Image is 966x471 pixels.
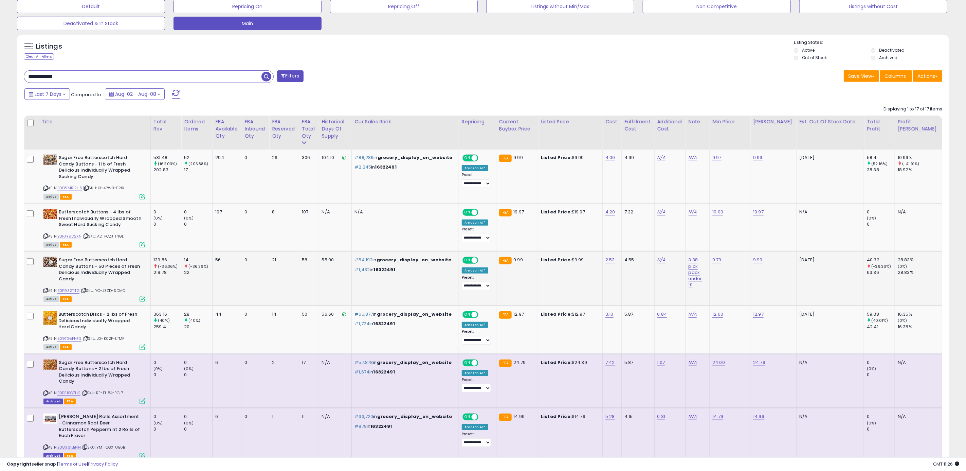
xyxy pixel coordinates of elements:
a: 24.79 [753,359,765,366]
div: $9.99 [541,257,597,263]
small: (52.16%) [872,161,888,167]
div: 14 [184,257,212,263]
small: (0%) [153,215,163,221]
div: 8 [272,209,294,215]
div: 0 [245,257,264,263]
b: Listed Price: [541,154,572,161]
small: FBA [499,155,512,162]
a: 2.53 [605,257,615,263]
p: in [354,414,453,420]
span: ON [463,312,472,318]
small: FBA [499,209,512,216]
span: 24.79 [513,359,526,366]
p: [DATE] [799,155,859,161]
div: $14.79 [541,414,597,420]
a: 9.99 [753,154,763,161]
span: Listings that have been deleted from Seller Central [43,399,63,404]
div: 0 [867,414,895,420]
span: 14.99 [513,413,525,420]
div: Current Buybox Price [499,118,535,133]
div: [PERSON_NAME] [753,118,794,125]
div: 21 [272,257,294,263]
div: 26 [272,155,294,161]
div: 52 [184,155,212,161]
a: B0FJY9D2XN [57,233,81,239]
button: Save View [844,70,879,82]
p: [DATE] [799,311,859,317]
small: (205.88%) [188,161,208,167]
p: in [354,257,453,263]
p: in [354,369,453,375]
span: OFF [477,210,488,215]
div: 306 [302,155,314,161]
div: ASIN: [43,360,145,404]
a: Privacy Policy [88,461,118,467]
div: 28 [184,311,212,317]
div: 58.4 [867,155,895,161]
div: Note [689,118,707,125]
span: #33,720 [354,413,373,420]
div: 55.90 [322,257,347,263]
div: 0 [153,360,181,366]
label: Archived [879,55,897,60]
small: (40%) [158,318,170,323]
b: [PERSON_NAME] Rolls Assortment - Cinnamon Root Beer Butterscotch Peppermint 2 Rolls of Each Flavor [59,414,141,440]
small: FBA [499,360,512,367]
span: 16322491 [375,164,397,170]
div: 0 [245,360,264,366]
span: ON [463,258,472,263]
a: Terms of Use [58,461,87,467]
div: 14 [272,311,294,317]
div: 59.38 [867,311,895,317]
a: 12.97 [753,311,764,318]
label: Out of Stock [802,55,827,60]
div: Profit [PERSON_NAME] [898,118,939,133]
div: FBA Reserved Qty [272,118,296,140]
span: #57,878 [354,359,373,366]
div: 0 [245,209,264,215]
div: 259.4 [153,324,181,330]
b: Listed Price: [541,359,572,366]
span: OFF [477,312,488,318]
button: Main [174,17,322,30]
img: 51pK3YObPTL._SL40_.jpg [43,414,57,424]
span: #65,877 [354,311,373,317]
p: in [354,155,453,161]
div: 0 [184,360,212,366]
span: Columns [885,73,906,80]
span: OFF [477,155,488,161]
span: FBA [60,296,72,302]
div: $12.97 [541,311,597,317]
b: Butterscotch Buttons - 4 lbs of Fresh Individually Wrapped Smooth Sweet Hard Sucking Candy [59,209,141,230]
button: Last 7 Days [24,88,70,100]
div: 0 [184,414,212,420]
a: 9.79 [712,257,722,263]
a: 14.79 [712,413,723,420]
div: Amazon AI * [462,322,488,328]
p: N/A [799,209,859,215]
span: #1,674 [354,369,369,375]
div: Amazon AI * [462,424,488,430]
p: N/A [799,414,859,420]
div: 0 [184,221,212,227]
span: Aug-02 - Aug-08 [115,91,156,98]
span: OFF [477,258,488,263]
span: 16322491 [370,423,392,430]
span: Compared to: [71,91,102,98]
a: B09TG5FNFS [57,336,81,342]
b: Listed Price: [541,311,572,317]
div: 531.48 [153,155,181,161]
a: N/A [657,154,666,161]
span: #88,289 [354,154,373,161]
span: FBA [60,194,72,200]
a: N/A [689,311,697,318]
span: #1,432 [354,266,370,273]
span: #54,192 [354,257,372,263]
div: 6 [215,414,236,420]
span: | SKU: 13-4RW3-P2IX [83,185,124,191]
div: N/A [898,360,937,366]
div: 0 [867,360,895,366]
small: (0%) [867,366,876,371]
div: Repricing [462,118,493,125]
span: | SKU: JG-K02F-LTMP [83,336,124,341]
